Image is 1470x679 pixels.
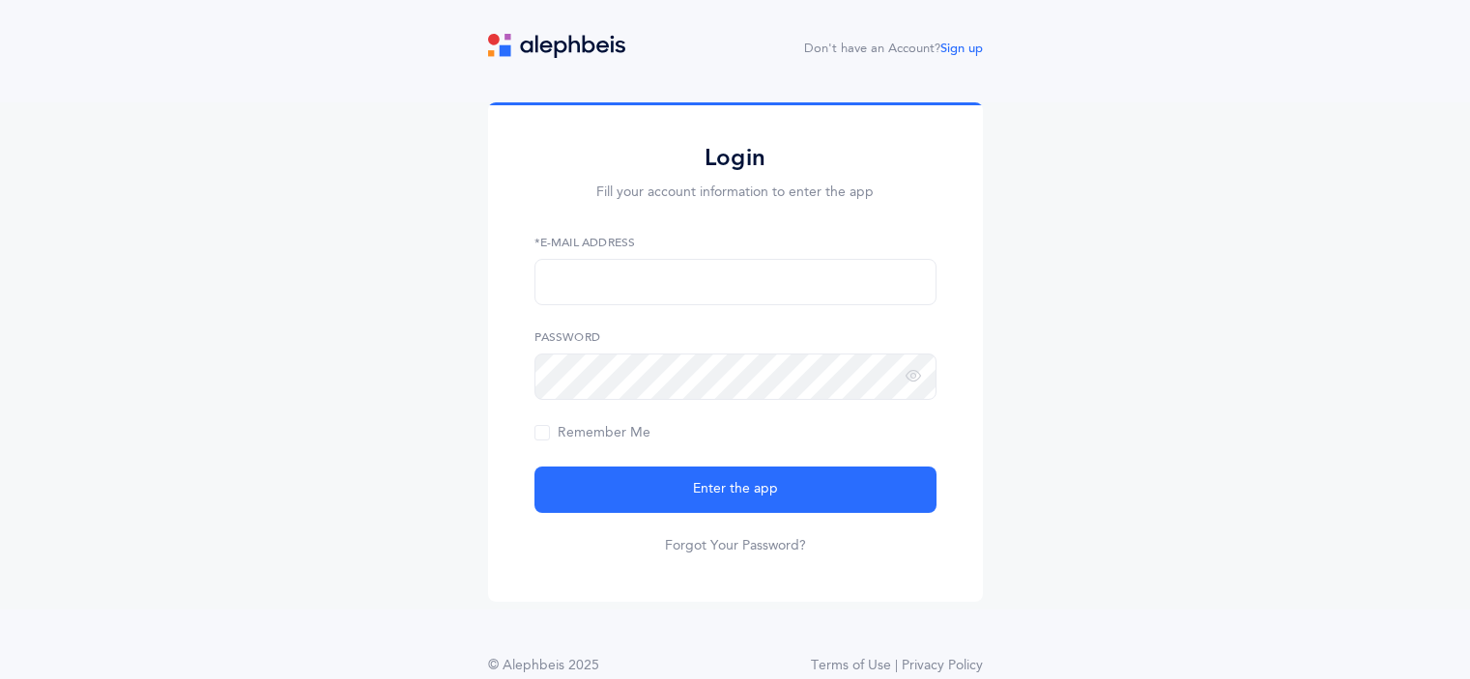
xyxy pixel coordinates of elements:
span: Remember Me [534,425,650,440]
h2: Login [534,143,937,173]
p: Fill your account information to enter the app [534,183,937,203]
span: Enter the app [693,479,778,499]
a: Forgot Your Password? [665,536,806,555]
button: Enter the app [534,467,937,513]
a: Terms of Use | Privacy Policy [811,656,983,676]
label: *E-Mail Address [534,234,937,251]
label: Password [534,328,937,346]
a: Sign up [940,42,983,55]
img: logo.svg [488,34,625,58]
div: Don't have an Account? [804,40,983,59]
div: © Alephbeis 2025 [488,656,599,676]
